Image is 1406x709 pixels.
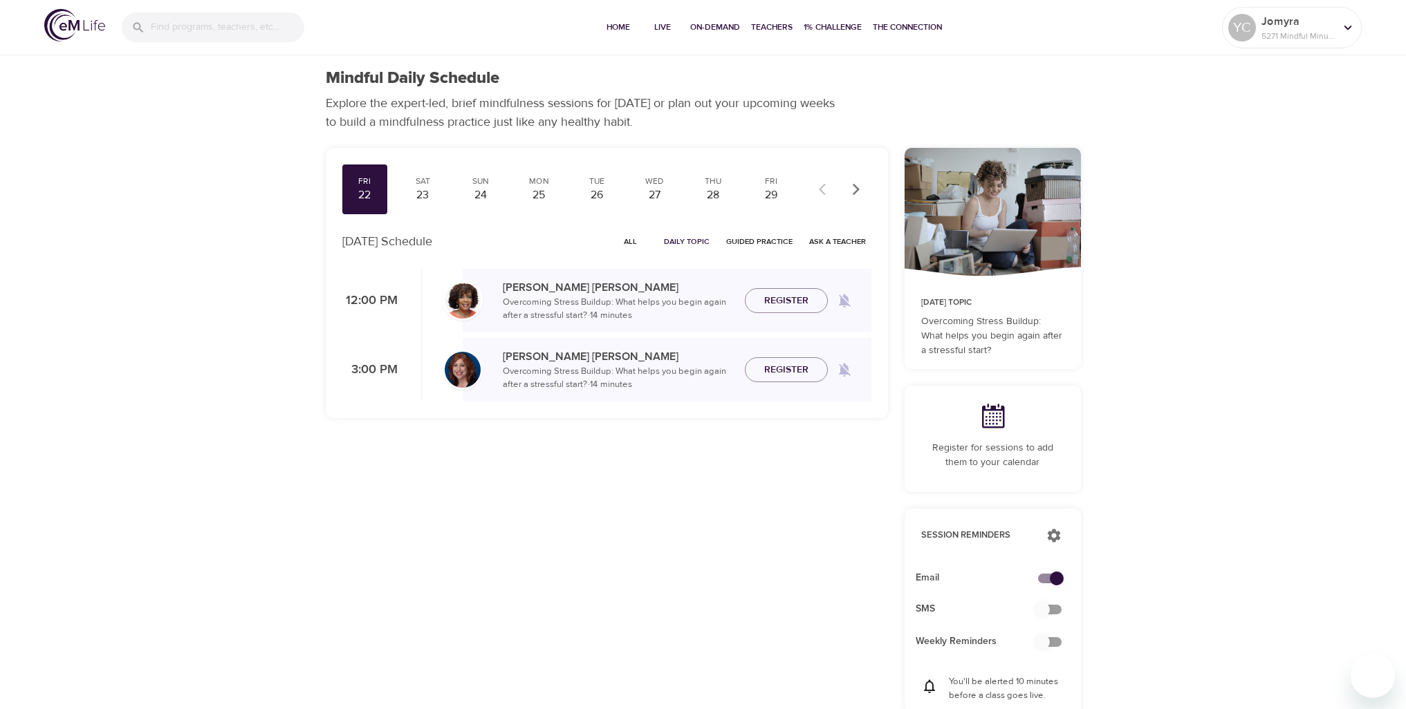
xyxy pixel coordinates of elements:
[445,352,481,388] img: Elaine_Smookler-min.jpg
[721,231,798,252] button: Guided Practice
[614,235,647,248] span: All
[405,176,440,187] div: Sat
[745,288,828,314] button: Register
[921,529,1033,542] p: Session Reminders
[828,353,861,386] span: Remind me when a class goes live every Friday at 3:00 PM
[1261,30,1335,42] p: 5271 Mindful Minutes
[1261,13,1335,30] p: Jomyra
[445,283,481,319] img: Janet_Jackson-min.jpg
[921,441,1064,470] p: Register for sessions to add them to your calendar
[646,20,679,35] span: Live
[1228,14,1256,41] div: YC
[804,20,862,35] span: 1% Challenge
[873,20,942,35] span: The Connection
[503,365,734,392] p: Overcoming Stress Buildup: What helps you begin again after a stressful start? · 14 minutes
[326,94,844,131] p: Explore the expert-led, brief mindfulness sessions for [DATE] or plan out your upcoming weeks to ...
[405,187,440,203] div: 23
[690,20,740,35] span: On-Demand
[521,187,556,203] div: 25
[580,187,614,203] div: 26
[342,361,398,379] p: 3:00 PM
[151,12,304,42] input: Find programs, teachers, etc...
[751,20,793,35] span: Teachers
[503,296,734,323] p: Overcoming Stress Buildup: What helps you begin again after a stressful start? · 14 minutes
[580,176,614,187] div: Tue
[521,176,556,187] div: Mon
[664,235,710,248] span: Daily Topic
[916,634,1048,649] span: Weekly Reminders
[638,176,672,187] div: Wed
[921,314,1064,358] p: Overcoming Stress Buildup: What helps you begin again after a stressful start?
[696,187,730,203] div: 28
[804,231,871,252] button: Ask a Teacher
[745,357,828,383] button: Register
[463,176,498,187] div: Sun
[764,292,808,310] span: Register
[348,176,382,187] div: Fri
[503,348,734,365] p: [PERSON_NAME] [PERSON_NAME]
[326,68,499,88] h1: Mindful Daily Schedule
[348,187,382,203] div: 22
[828,284,861,317] span: Remind me when a class goes live every Friday at 12:00 PM
[916,602,1048,616] span: SMS
[726,235,793,248] span: Guided Practice
[949,675,1064,702] p: You'll be alerted 10 minutes before a class goes live.
[754,187,788,203] div: 29
[463,187,498,203] div: 24
[764,361,808,379] span: Register
[809,235,866,248] span: Ask a Teacher
[916,571,1048,585] span: Email
[44,9,105,41] img: logo
[658,231,715,252] button: Daily Topic
[921,296,1064,309] p: [DATE] Topic
[696,176,730,187] div: Thu
[609,231,653,252] button: All
[503,279,734,296] p: [PERSON_NAME] [PERSON_NAME]
[754,176,788,187] div: Fri
[342,232,432,251] p: [DATE] Schedule
[342,292,398,310] p: 12:00 PM
[602,20,635,35] span: Home
[638,187,672,203] div: 27
[1351,654,1395,698] iframe: Button to launch messaging window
